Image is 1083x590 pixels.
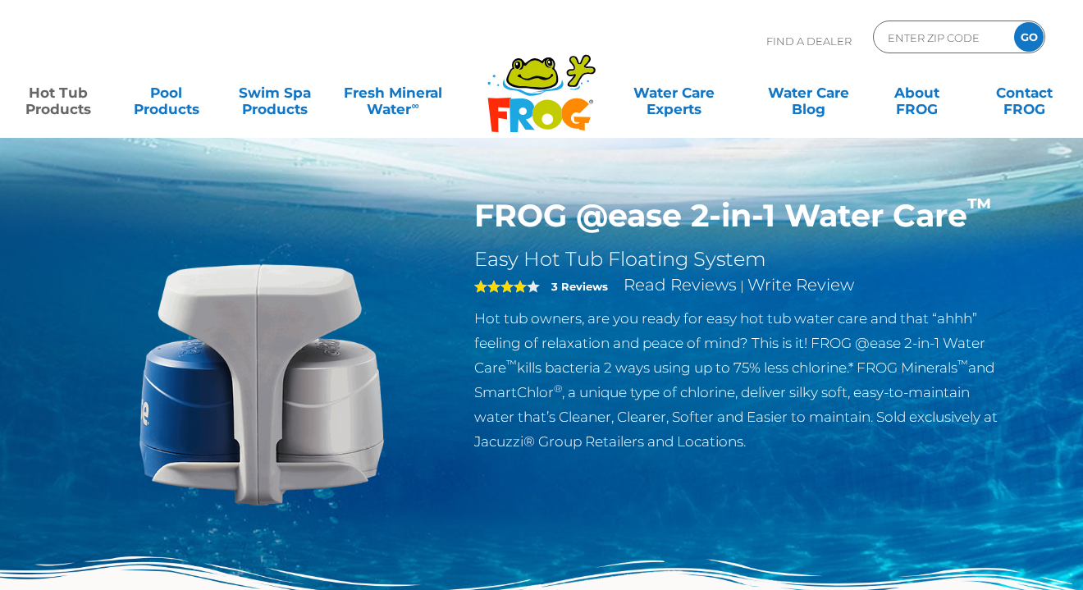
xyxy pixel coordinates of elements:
[747,275,854,295] a: Write Review
[740,278,744,294] span: |
[606,76,743,109] a: Water CareExperts
[474,197,1010,235] h1: FROG @ease 2-in-1 Water Care
[957,358,968,370] sup: ™
[766,76,850,109] a: Water CareBlog
[554,382,562,395] sup: ®
[340,76,446,109] a: Fresh MineralWater∞
[474,247,1010,272] h2: Easy Hot Tub Floating System
[474,306,1010,454] p: Hot tub owners, are you ready for easy hot tub water care and that “ahhh” feeling of relaxation a...
[624,275,737,295] a: Read Reviews
[74,197,450,573] img: @ease-2-in-1-Holder-v2.png
[967,192,992,221] sup: ™
[474,280,527,293] span: 4
[551,280,608,293] strong: 3 Reviews
[232,76,316,109] a: Swim SpaProducts
[125,76,208,109] a: PoolProducts
[506,358,517,370] sup: ™
[16,76,100,109] a: Hot TubProducts
[875,76,958,109] a: AboutFROG
[1014,22,1044,52] input: GO
[478,33,605,133] img: Frog Products Logo
[766,21,852,62] p: Find A Dealer
[983,76,1067,109] a: ContactFROG
[411,99,418,112] sup: ∞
